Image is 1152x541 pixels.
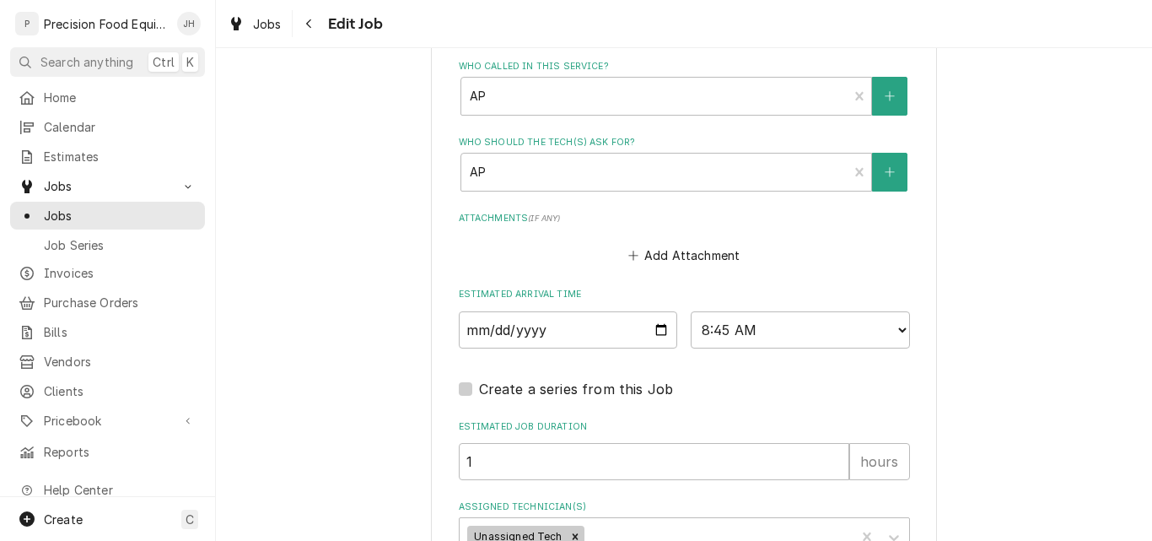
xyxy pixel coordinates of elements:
div: Who should the tech(s) ask for? [459,136,910,191]
div: Estimated Job Duration [459,420,910,480]
label: Who called in this service? [459,60,910,73]
label: Who should the tech(s) ask for? [459,136,910,149]
span: Purchase Orders [44,294,196,311]
div: Jason Hertel's Avatar [177,12,201,35]
label: Estimated Arrival Time [459,288,910,301]
button: Navigate back [296,10,323,37]
a: Go to Jobs [10,172,205,200]
span: K [186,53,194,71]
div: Precision Food Equipment LLC [44,15,168,33]
a: Bills [10,318,205,346]
button: Add Attachment [625,244,743,268]
svg: Create New Contact [885,90,895,102]
div: P [15,12,39,35]
span: Help Center [44,481,195,499]
span: Reports [44,443,196,461]
select: Time Select [691,311,910,349]
span: Create [44,512,83,527]
span: Job Series [44,236,196,254]
button: Create New Contact [872,153,907,192]
button: Search anythingCtrlK [10,47,205,77]
span: Edit Job [323,13,383,35]
span: Jobs [44,177,171,195]
span: C [186,511,194,528]
span: Jobs [253,15,282,33]
span: Ctrl [153,53,175,71]
input: Date [459,311,678,349]
span: Clients [44,382,196,400]
span: Bills [44,323,196,341]
div: Estimated Arrival Time [459,288,910,348]
a: Calendar [10,113,205,141]
a: Reports [10,438,205,466]
a: Estimates [10,143,205,170]
a: Go to Pricebook [10,407,205,435]
label: Attachments [459,212,910,225]
a: Job Series [10,231,205,259]
label: Create a series from this Job [479,379,674,399]
div: Who called in this service? [459,60,910,115]
a: Purchase Orders [10,289,205,316]
div: Attachments [459,212,910,268]
span: Jobs [44,207,196,225]
span: ( if any ) [528,214,560,223]
span: Vendors [44,353,196,371]
a: Vendors [10,348,205,376]
label: Assigned Technician(s) [459,500,910,514]
a: Clients [10,377,205,405]
svg: Create New Contact [885,166,895,178]
a: Jobs [10,202,205,230]
span: Pricebook [44,412,171,430]
label: Estimated Job Duration [459,420,910,434]
span: Calendar [44,118,196,136]
div: JH [177,12,201,35]
span: Search anything [40,53,133,71]
a: Jobs [221,10,288,38]
span: Home [44,89,196,106]
a: Go to Help Center [10,476,205,504]
a: Invoices [10,259,205,287]
span: Estimates [44,148,196,165]
button: Create New Contact [872,77,907,116]
a: Home [10,84,205,111]
span: Invoices [44,264,196,282]
div: hours [849,443,910,480]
